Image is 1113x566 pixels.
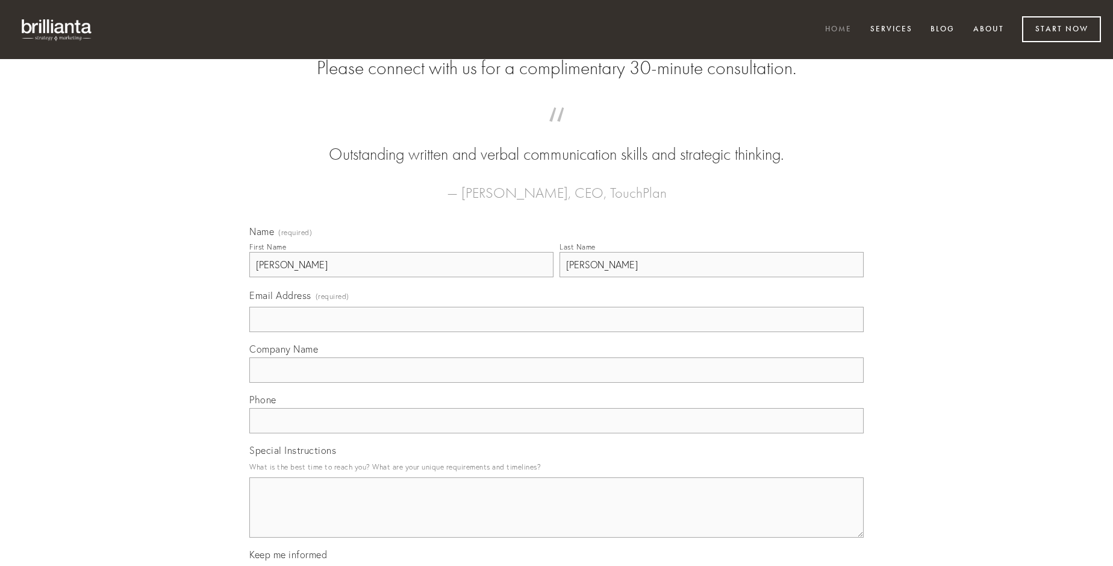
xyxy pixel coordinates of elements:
[249,444,336,456] span: Special Instructions
[1022,16,1101,42] a: Start Now
[560,242,596,251] div: Last Name
[817,20,859,40] a: Home
[249,289,311,301] span: Email Address
[862,20,920,40] a: Services
[316,288,349,304] span: (required)
[965,20,1012,40] a: About
[269,166,844,205] figcaption: — [PERSON_NAME], CEO, TouchPlan
[249,394,276,406] span: Phone
[269,119,844,143] span: “
[249,57,864,80] h2: Please connect with us for a complimentary 30-minute consultation.
[12,12,102,47] img: brillianta - research, strategy, marketing
[249,242,286,251] div: First Name
[269,119,844,166] blockquote: Outstanding written and verbal communication skills and strategic thinking.
[249,225,274,237] span: Name
[249,459,864,475] p: What is the best time to reach you? What are your unique requirements and timelines?
[249,343,318,355] span: Company Name
[278,229,312,236] span: (required)
[923,20,962,40] a: Blog
[249,549,327,561] span: Keep me informed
